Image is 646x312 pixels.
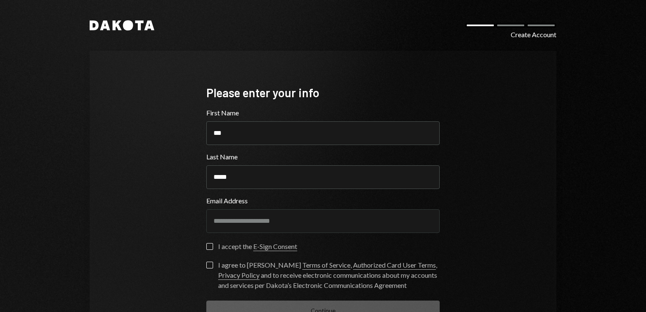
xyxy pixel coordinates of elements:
div: Create Account [511,30,556,40]
label: First Name [206,108,440,118]
a: Authorized Card User Terms [353,261,436,270]
div: Please enter your info [206,85,440,101]
a: Terms of Service [302,261,350,270]
a: E-Sign Consent [253,242,297,251]
div: I agree to [PERSON_NAME] , , and to receive electronic communications about my accounts and servi... [218,260,440,290]
button: I accept the E-Sign Consent [206,243,213,250]
a: Privacy Policy [218,271,260,280]
label: Email Address [206,196,440,206]
label: Last Name [206,152,440,162]
div: I accept the [218,241,297,252]
button: I agree to [PERSON_NAME] Terms of Service, Authorized Card User Terms, Privacy Policy and to rece... [206,262,213,268]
